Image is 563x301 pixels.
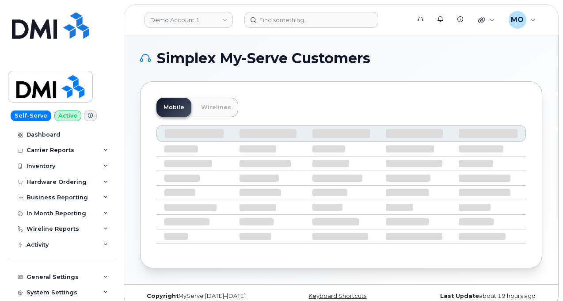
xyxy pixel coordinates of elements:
span: Simplex My-Serve Customers [157,52,370,65]
a: Keyboard Shortcuts [308,293,366,299]
div: about 19 hours ago [408,293,542,300]
a: Wirelines [194,98,238,117]
strong: Copyright [147,293,179,299]
strong: Last Update [440,293,479,299]
div: MyServe [DATE]–[DATE] [140,293,274,300]
a: Mobile [156,98,191,117]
